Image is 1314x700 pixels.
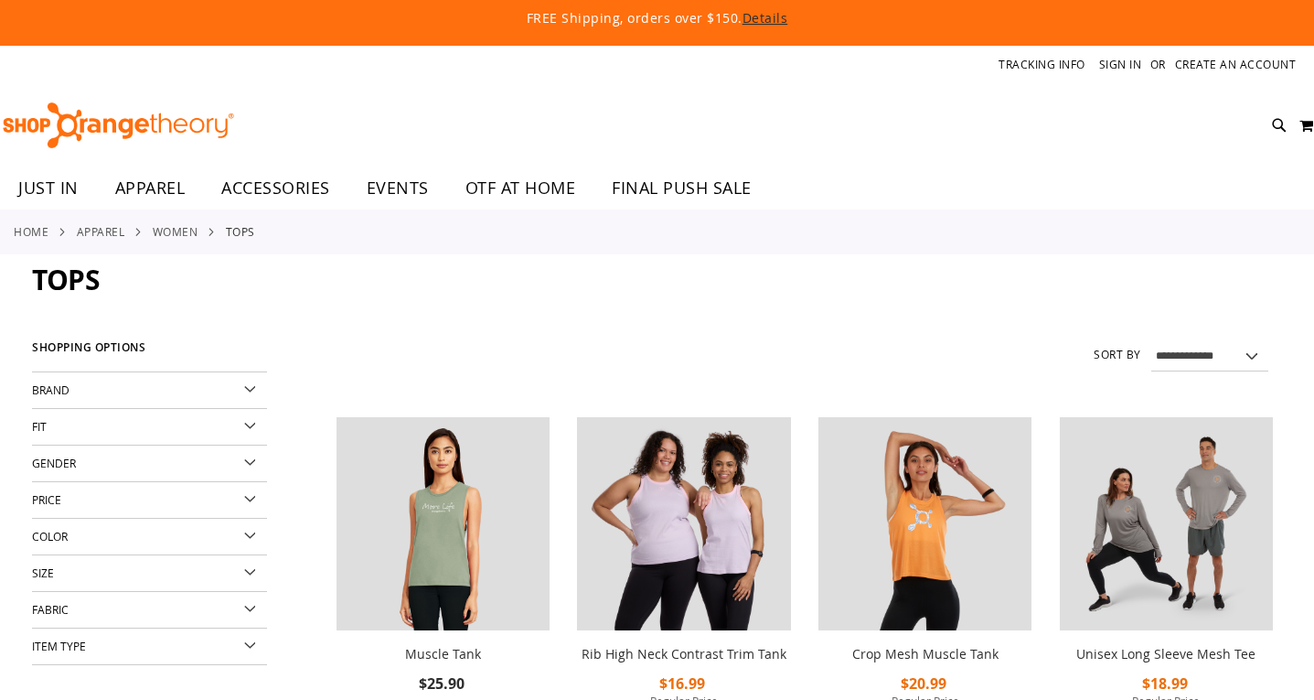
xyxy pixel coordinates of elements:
[18,167,79,209] span: JUST IN
[999,57,1085,72] a: Tracking Info
[32,261,100,298] span: Tops
[32,565,54,580] span: Size
[447,167,594,210] a: OTF AT HOME
[1060,417,1273,634] a: Unisex Long Sleeve Mesh Tee primary image
[32,409,267,446] div: Fit
[153,223,198,240] a: WOMEN
[337,417,550,630] img: Muscle Tank
[405,645,481,662] a: Muscle Tank
[577,417,790,630] img: Rib Tank w/ Contrast Binding primary image
[852,645,999,662] a: Crop Mesh Muscle Tank
[367,167,429,209] span: EVENTS
[32,555,267,592] div: Size
[32,482,267,519] div: Price
[659,673,708,694] span: $16.99
[612,167,752,209] span: FINAL PUSH SALE
[1099,57,1142,72] a: Sign In
[32,446,267,482] div: Gender
[32,492,61,507] span: Price
[1175,57,1297,72] a: Create an Account
[32,639,86,653] span: Item Type
[348,167,447,210] a: EVENTS
[32,419,47,434] span: Fit
[742,9,788,27] a: Details
[115,167,186,209] span: APPAREL
[32,382,69,397] span: Brand
[582,645,786,662] a: Rib High Neck Contrast Trim Tank
[901,673,949,694] span: $20.99
[818,417,1031,634] a: Crop Mesh Muscle Tank primary image
[221,167,330,209] span: ACCESSORIES
[593,167,770,210] a: FINAL PUSH SALE
[465,167,576,209] span: OTF AT HOME
[1094,347,1141,362] label: Sort By
[32,529,68,544] span: Color
[226,223,255,240] strong: Tops
[1060,417,1273,630] img: Unisex Long Sleeve Mesh Tee primary image
[77,223,125,240] a: APPAREL
[337,417,550,634] a: Muscle Tank
[818,417,1031,630] img: Crop Mesh Muscle Tank primary image
[577,417,790,634] a: Rib Tank w/ Contrast Binding primary image
[32,602,69,617] span: Fabric
[32,333,267,372] strong: Shopping Options
[97,167,204,209] a: APPAREL
[108,9,1205,27] p: FREE Shipping, orders over $150.
[1142,673,1191,694] span: $18.99
[1076,645,1255,662] a: Unisex Long Sleeve Mesh Tee
[14,223,48,240] a: Home
[32,519,267,555] div: Color
[32,592,267,629] div: Fabric
[203,167,348,210] a: ACCESSORIES
[32,629,267,665] div: Item Type
[32,372,267,409] div: Brand
[419,673,467,694] span: $25.90
[32,456,76,470] span: Gender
